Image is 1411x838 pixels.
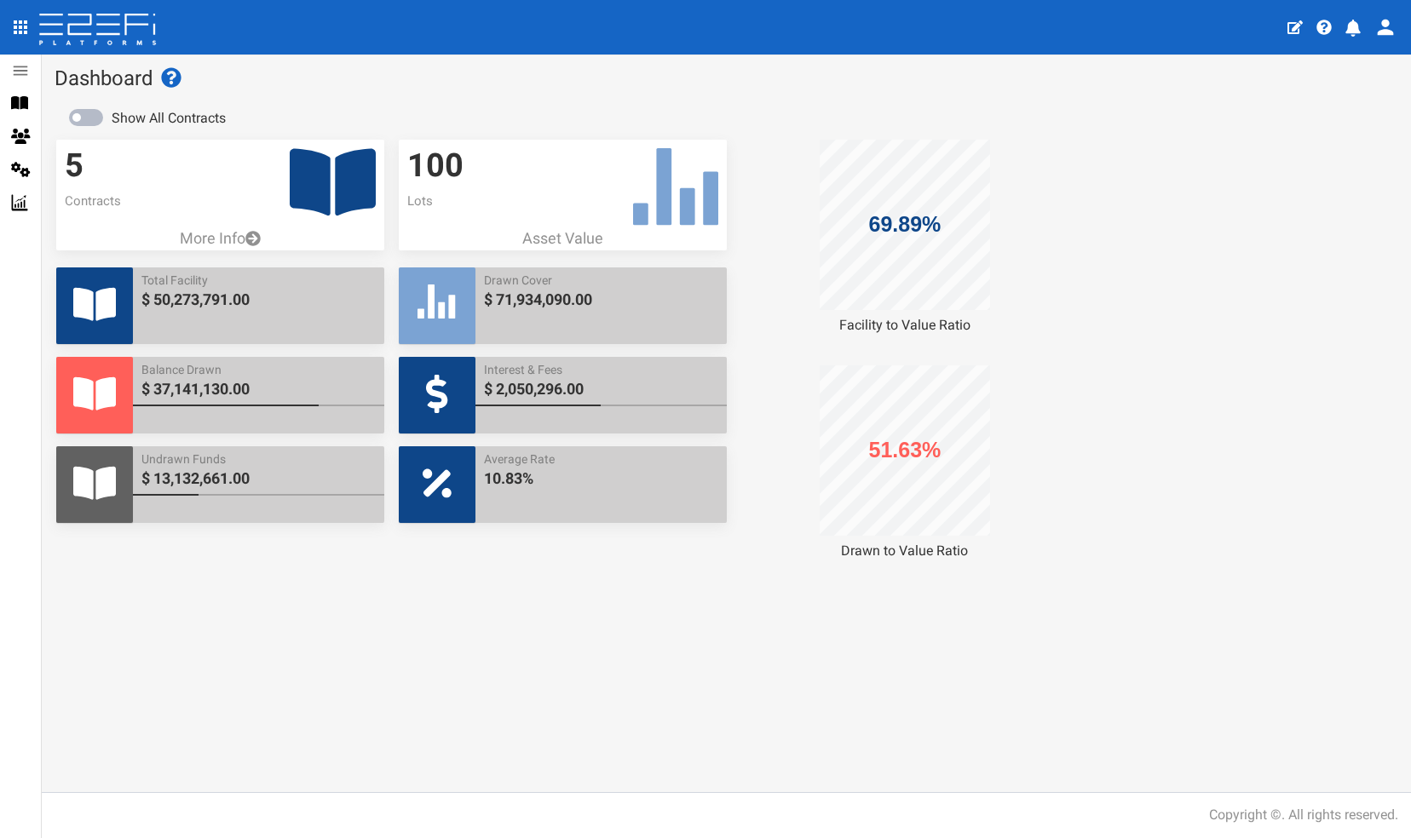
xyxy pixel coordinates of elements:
[65,148,376,184] h3: 5
[65,192,376,210] p: Contracts
[484,468,718,490] span: 10.83%
[56,227,384,250] a: More Info
[141,272,376,289] span: Total Facility
[112,109,226,129] label: Show All Contracts
[141,361,376,378] span: Balance Drawn
[1209,806,1398,825] div: Copyright ©. All rights reserved.
[399,227,727,250] p: Asset Value
[407,148,718,184] h3: 100
[741,542,1069,561] div: Drawn to Value Ratio
[407,192,718,210] p: Lots
[141,468,376,490] span: $ 13,132,661.00
[484,451,718,468] span: Average Rate
[484,378,718,400] span: $ 2,050,296.00
[484,361,718,378] span: Interest & Fees
[141,378,376,400] span: $ 37,141,130.00
[484,272,718,289] span: Drawn Cover
[484,289,718,311] span: $ 71,934,090.00
[55,67,1398,89] h1: Dashboard
[141,289,376,311] span: $ 50,273,791.00
[141,451,376,468] span: Undrawn Funds
[741,316,1069,336] div: Facility to Value Ratio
